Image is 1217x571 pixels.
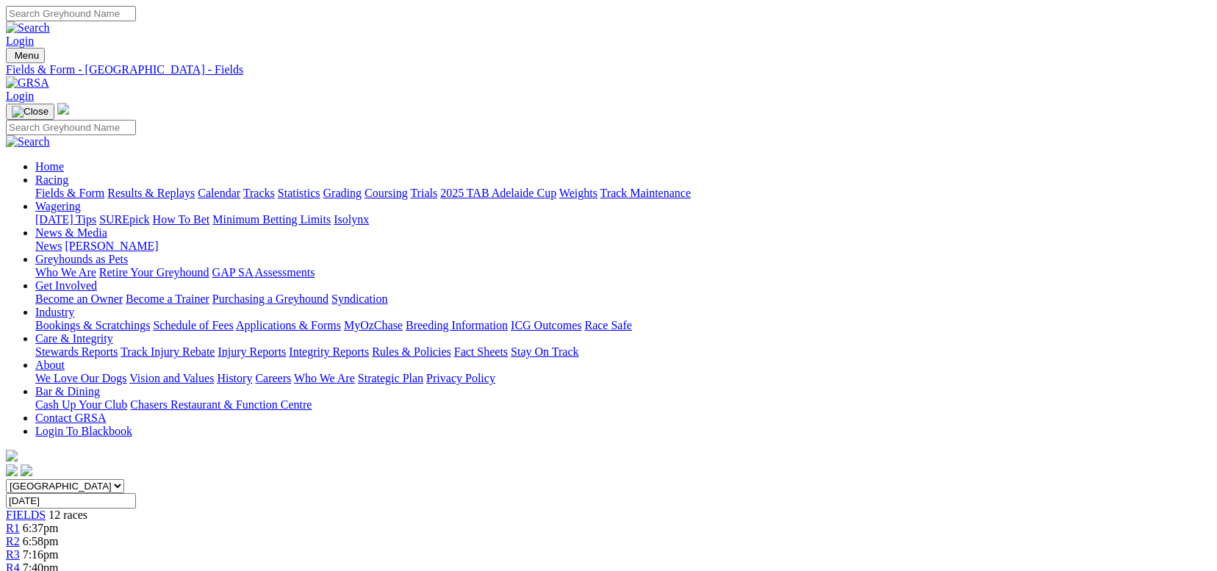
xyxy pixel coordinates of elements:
[35,187,104,199] a: Fields & Form
[35,398,127,411] a: Cash Up Your Club
[35,372,126,384] a: We Love Our Dogs
[35,173,68,186] a: Racing
[217,372,252,384] a: History
[440,187,556,199] a: 2025 TAB Adelaide Cup
[6,21,50,35] img: Search
[6,135,50,148] img: Search
[6,6,136,21] input: Search
[198,187,240,199] a: Calendar
[129,372,214,384] a: Vision and Values
[331,292,387,305] a: Syndication
[35,332,113,345] a: Care & Integrity
[426,372,495,384] a: Privacy Policy
[130,398,312,411] a: Chasers Restaurant & Function Centre
[35,319,150,331] a: Bookings & Scratchings
[35,412,106,424] a: Contact GRSA
[35,292,1211,306] div: Get Involved
[12,106,49,118] img: Close
[218,345,286,358] a: Injury Reports
[365,187,408,199] a: Coursing
[6,120,136,135] input: Search
[35,226,107,239] a: News & Media
[255,372,291,384] a: Careers
[65,240,158,252] a: [PERSON_NAME]
[6,90,34,102] a: Login
[35,240,62,252] a: News
[35,385,100,398] a: Bar & Dining
[236,319,341,331] a: Applications & Forms
[6,104,54,120] button: Toggle navigation
[35,319,1211,332] div: Industry
[35,306,74,318] a: Industry
[23,535,59,547] span: 6:58pm
[410,187,437,199] a: Trials
[35,266,96,279] a: Who We Are
[6,35,34,47] a: Login
[35,240,1211,253] div: News & Media
[21,464,32,476] img: twitter.svg
[584,319,631,331] a: Race Safe
[6,48,45,63] button: Toggle navigation
[6,548,20,561] a: R3
[35,359,65,371] a: About
[212,213,331,226] a: Minimum Betting Limits
[6,464,18,476] img: facebook.svg
[559,187,597,199] a: Weights
[35,200,81,212] a: Wagering
[35,213,1211,226] div: Wagering
[243,187,275,199] a: Tracks
[511,345,578,358] a: Stay On Track
[15,50,39,61] span: Menu
[212,292,329,305] a: Purchasing a Greyhound
[6,535,20,547] a: R2
[6,509,46,521] a: FIELDS
[23,548,59,561] span: 7:16pm
[6,76,49,90] img: GRSA
[126,292,209,305] a: Become a Trainer
[107,187,195,199] a: Results & Replays
[334,213,369,226] a: Isolynx
[344,319,403,331] a: MyOzChase
[323,187,362,199] a: Grading
[35,279,97,292] a: Get Involved
[35,160,64,173] a: Home
[35,398,1211,412] div: Bar & Dining
[511,319,581,331] a: ICG Outcomes
[49,509,87,521] span: 12 races
[6,450,18,462] img: logo-grsa-white.png
[121,345,215,358] a: Track Injury Rebate
[294,372,355,384] a: Who We Are
[406,319,508,331] a: Breeding Information
[23,522,59,534] span: 6:37pm
[99,266,209,279] a: Retire Your Greyhound
[6,522,20,534] a: R1
[278,187,320,199] a: Statistics
[454,345,508,358] a: Fact Sheets
[35,213,96,226] a: [DATE] Tips
[153,213,210,226] a: How To Bet
[212,266,315,279] a: GAP SA Assessments
[35,292,123,305] a: Become an Owner
[35,266,1211,279] div: Greyhounds as Pets
[35,187,1211,200] div: Racing
[35,372,1211,385] div: About
[289,345,369,358] a: Integrity Reports
[6,493,136,509] input: Select date
[372,345,451,358] a: Rules & Policies
[35,425,132,437] a: Login To Blackbook
[153,319,233,331] a: Schedule of Fees
[600,187,691,199] a: Track Maintenance
[35,345,118,358] a: Stewards Reports
[35,253,128,265] a: Greyhounds as Pets
[99,213,149,226] a: SUREpick
[57,103,69,115] img: logo-grsa-white.png
[6,63,1211,76] a: Fields & Form - [GEOGRAPHIC_DATA] - Fields
[358,372,423,384] a: Strategic Plan
[35,345,1211,359] div: Care & Integrity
